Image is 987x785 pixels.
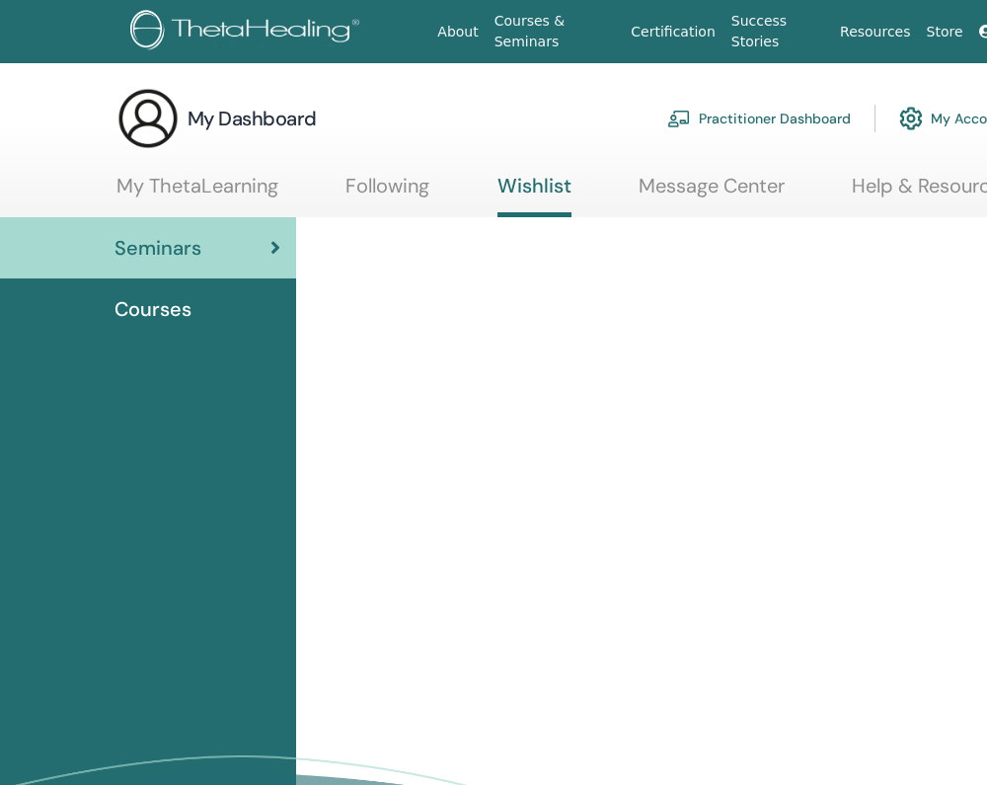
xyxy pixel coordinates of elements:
[667,97,851,140] a: Practitioner Dashboard
[487,3,624,60] a: Courses & Seminars
[723,3,832,60] a: Success Stories
[667,110,691,127] img: chalkboard-teacher.svg
[832,14,919,50] a: Resources
[429,14,486,50] a: About
[114,233,201,263] span: Seminars
[188,105,317,132] h3: My Dashboard
[497,174,571,217] a: Wishlist
[114,294,191,324] span: Courses
[919,14,971,50] a: Store
[345,174,429,212] a: Following
[899,102,923,135] img: cog.svg
[116,87,180,150] img: generic-user-icon.jpg
[116,174,278,212] a: My ThetaLearning
[130,10,366,54] img: logo.png
[623,14,722,50] a: Certification
[639,174,785,212] a: Message Center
